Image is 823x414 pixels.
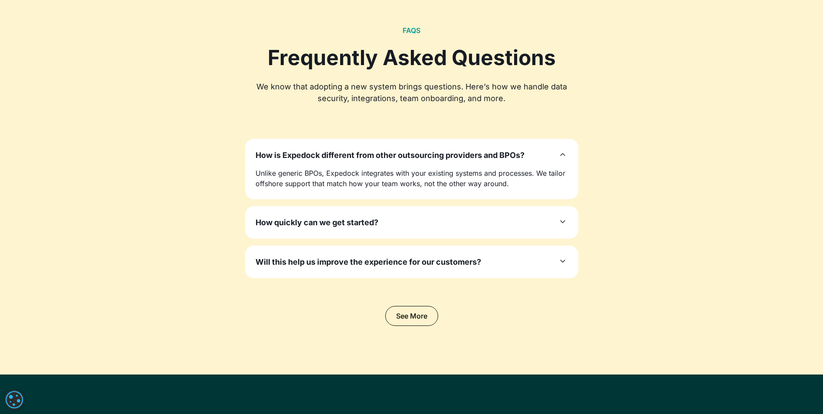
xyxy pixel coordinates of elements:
div: Frequently Asked Questions [245,45,578,70]
p: Unlike generic BPOs, Expedock integrates with your existing systems and processes. We tailor offs... [256,168,568,189]
div: Widget de chat [679,320,823,414]
h3: How is Expedock different from other outsourcing providers and BPOs? [256,149,525,161]
h3: How quickly can we get started? [256,217,378,228]
h3: Will this help us improve the experience for our customers? [256,256,481,268]
div: We know that adopting a new system brings questions. Here’s how we handle data security, integrat... [245,81,578,104]
iframe: Chat Widget [679,320,823,414]
h2: FAQS [403,26,420,35]
a: See More [385,306,438,326]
